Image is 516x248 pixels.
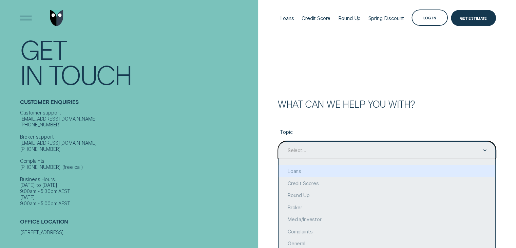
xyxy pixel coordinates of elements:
[412,10,448,26] button: Log in
[288,147,306,154] div: Select...
[20,218,255,229] h2: Office Location
[18,10,34,26] button: Open Menu
[20,36,66,61] div: Get
[279,226,495,238] div: Complaints
[20,110,255,207] div: Customer support [EMAIL_ADDRESS][DOMAIN_NAME] [PHONE_NUMBER] Broker support [EMAIL_ADDRESS][DOMAI...
[302,15,330,21] div: Credit Score
[50,10,63,26] img: Wisr
[20,36,255,87] h1: Get In Touch
[20,99,255,110] h2: Customer Enquiries
[278,100,496,108] h2: What can we help you with?
[279,177,495,190] div: Credit Scores
[279,189,495,201] div: Round Up
[279,213,495,226] div: Media/Investor
[20,61,43,87] div: In
[278,124,496,141] label: Topic
[368,15,404,21] div: Spring Discount
[49,61,131,87] div: Touch
[279,201,495,214] div: Broker
[451,10,496,26] a: Get Estimate
[338,15,361,21] div: Round Up
[20,229,255,235] div: [STREET_ADDRESS]
[280,15,294,21] div: Loans
[279,165,495,177] div: Loans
